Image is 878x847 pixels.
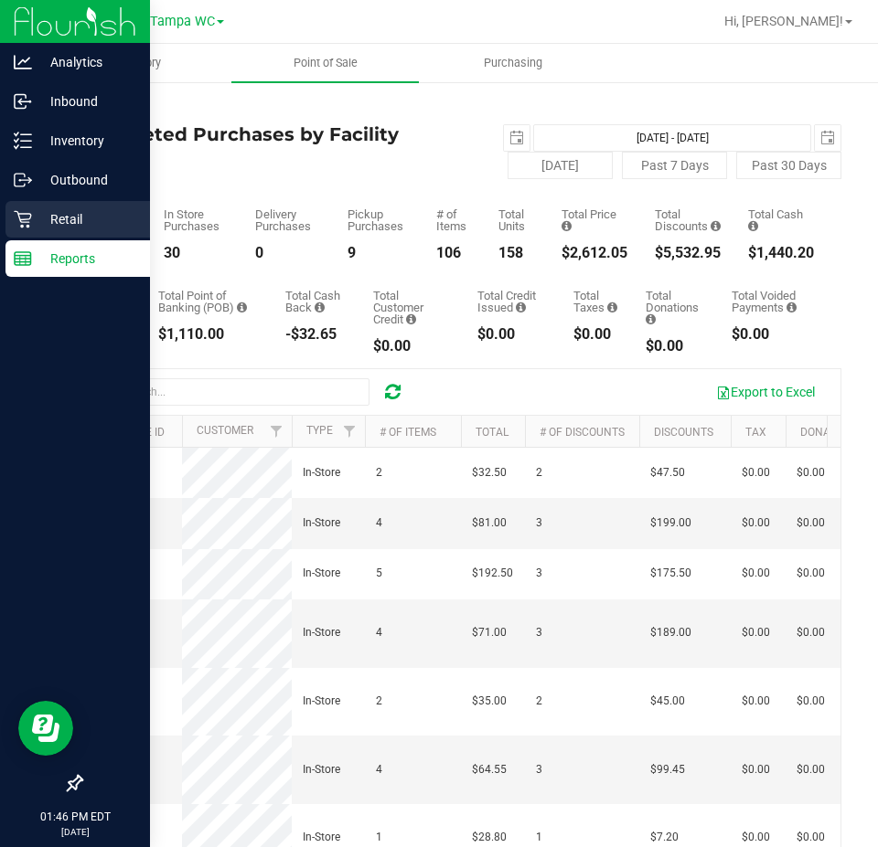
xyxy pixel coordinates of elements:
span: $0.00 [797,693,825,710]
a: # of Items [380,426,436,439]
span: $192.50 [472,565,513,582]
div: $2,612.05 [562,246,627,260]
div: Total Discounts [655,208,721,232]
span: 4 [376,624,382,641]
i: Sum of the total taxes for all purchases in the date range. [607,302,617,313]
span: select [504,125,530,151]
a: Discounts [654,426,713,439]
span: 4 [376,761,382,778]
div: -$32.65 [285,327,346,342]
span: 3 [536,565,542,582]
div: 158 [498,246,534,260]
span: $45.00 [650,693,685,710]
button: Past 30 Days [736,152,841,179]
span: In-Store [303,761,340,778]
div: In Store Purchases [164,208,228,232]
span: 3 [536,761,542,778]
p: [DATE] [8,825,142,839]
span: 2 [536,693,542,710]
i: Sum of all account credit issued for all refunds from returned purchases in the date range. [516,302,526,313]
inline-svg: Inbound [14,92,32,111]
span: $0.00 [742,761,770,778]
span: $0.00 [797,514,825,532]
a: Type [306,424,333,437]
span: 5 [376,565,382,582]
a: Point of Sale [231,44,419,82]
span: $47.50 [650,464,685,482]
span: 2 [536,464,542,482]
span: $7.20 [650,829,679,846]
i: Sum of the cash-back amounts from rounded-up electronic payments for all purchases in the date ra... [315,302,325,313]
a: Tax [745,426,766,439]
span: $0.00 [742,829,770,846]
div: Delivery Purchases [255,208,320,232]
div: $0.00 [732,327,814,342]
div: 106 [436,246,471,260]
a: Donation [800,426,854,439]
span: $199.00 [650,514,691,532]
iframe: Resource center [18,701,73,756]
span: In-Store [303,464,340,482]
inline-svg: Inventory [14,132,32,150]
span: $32.50 [472,464,507,482]
span: Point of Sale [269,55,382,71]
span: Tampa WC [150,14,215,29]
div: Pickup Purchases [348,208,409,232]
i: Sum of the discount values applied to the all purchases in the date range. [711,220,721,232]
span: 3 [536,624,542,641]
span: In-Store [303,624,340,641]
span: 1 [376,829,382,846]
span: In-Store [303,829,340,846]
i: Sum of the successful, non-voided cash payment transactions for all purchases in the date range. ... [748,220,758,232]
span: 3 [536,514,542,532]
div: Total Price [562,208,627,232]
div: # of Items [436,208,471,232]
div: $0.00 [646,339,704,354]
div: Total Voided Payments [732,290,814,313]
button: Export to Excel [704,376,827,408]
span: In-Store [303,565,340,582]
div: $5,532.95 [655,246,721,260]
div: 9 [348,246,409,260]
span: $0.00 [742,624,770,641]
inline-svg: Retail [14,210,32,228]
input: Search... [95,378,369,406]
inline-svg: Outbound [14,171,32,189]
span: $0.00 [797,565,825,582]
span: select [815,125,841,151]
span: $189.00 [650,624,691,641]
span: $0.00 [742,565,770,582]
span: $0.00 [742,514,770,532]
span: $0.00 [797,464,825,482]
inline-svg: Reports [14,249,32,268]
div: Total Cash [748,208,814,232]
div: $0.00 [573,327,618,342]
span: Hi, [PERSON_NAME]! [724,14,843,28]
span: $64.55 [472,761,507,778]
span: In-Store [303,514,340,532]
span: 1 [536,829,542,846]
div: 0 [255,246,320,260]
span: 2 [376,464,382,482]
span: $0.00 [742,464,770,482]
span: $0.00 [797,761,825,778]
p: 01:46 PM EDT [8,809,142,825]
div: Total Cash Back [285,290,346,313]
i: Sum of all round-up-to-next-dollar total price adjustments for all purchases in the date range. [646,313,656,325]
i: Sum of all voided payment transaction amounts, excluding tips and transaction fees, for all purch... [787,302,797,313]
div: Total Taxes [573,290,618,313]
span: $0.00 [797,624,825,641]
p: Retail [32,208,142,230]
span: $175.50 [650,565,691,582]
i: Sum of the successful, non-voided payments using account credit for all purchases in the date range. [406,313,416,325]
button: [DATE] [508,152,613,179]
a: Total [476,426,509,439]
div: Total Point of Banking (POB) [158,290,258,313]
i: Sum of the successful, non-voided point-of-banking payment transactions, both via payment termina... [237,302,247,313]
inline-svg: Analytics [14,53,32,71]
p: Outbound [32,169,142,191]
p: Inventory [32,130,142,152]
button: Past 7 Days [622,152,727,179]
p: Reports [32,248,142,270]
span: 4 [376,514,382,532]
